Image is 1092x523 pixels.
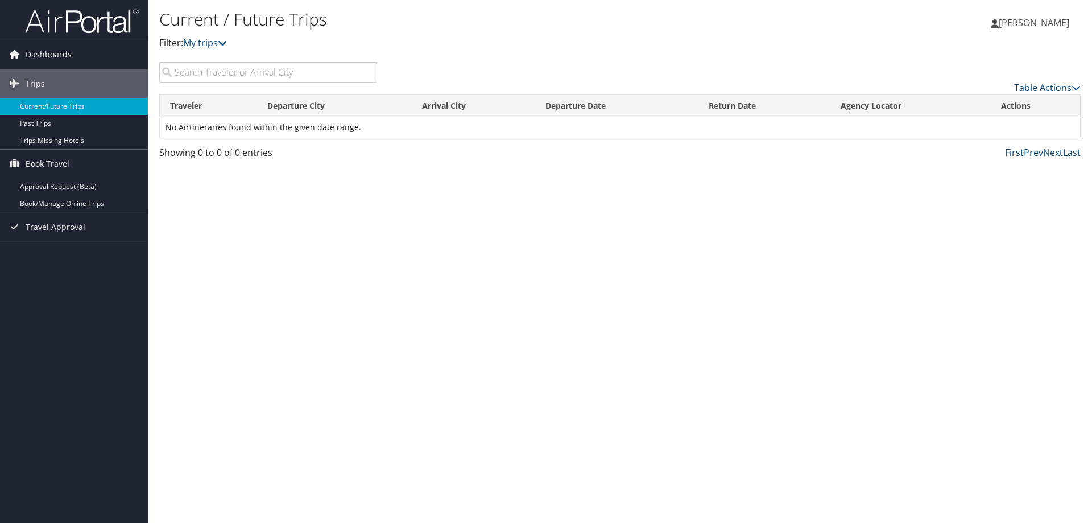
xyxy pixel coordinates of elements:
[160,95,257,117] th: Traveler: activate to sort column ascending
[26,69,45,98] span: Trips
[160,117,1080,138] td: No Airtineraries found within the given date range.
[991,6,1081,40] a: [PERSON_NAME]
[26,40,72,69] span: Dashboards
[1063,146,1081,159] a: Last
[1024,146,1043,159] a: Prev
[698,95,830,117] th: Return Date: activate to sort column ascending
[1005,146,1024,159] a: First
[257,95,412,117] th: Departure City: activate to sort column ascending
[159,146,377,165] div: Showing 0 to 0 of 0 entries
[25,7,139,34] img: airportal-logo.png
[159,62,377,83] input: Search Traveler or Arrival City
[535,95,698,117] th: Departure Date: activate to sort column descending
[1014,81,1081,94] a: Table Actions
[991,95,1080,117] th: Actions
[159,36,773,51] p: Filter:
[183,36,227,49] a: My trips
[412,95,535,117] th: Arrival City: activate to sort column ascending
[830,95,991,117] th: Agency Locator: activate to sort column ascending
[1043,146,1063,159] a: Next
[26,213,85,241] span: Travel Approval
[999,17,1069,29] span: [PERSON_NAME]
[26,150,69,178] span: Book Travel
[159,7,773,31] h1: Current / Future Trips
